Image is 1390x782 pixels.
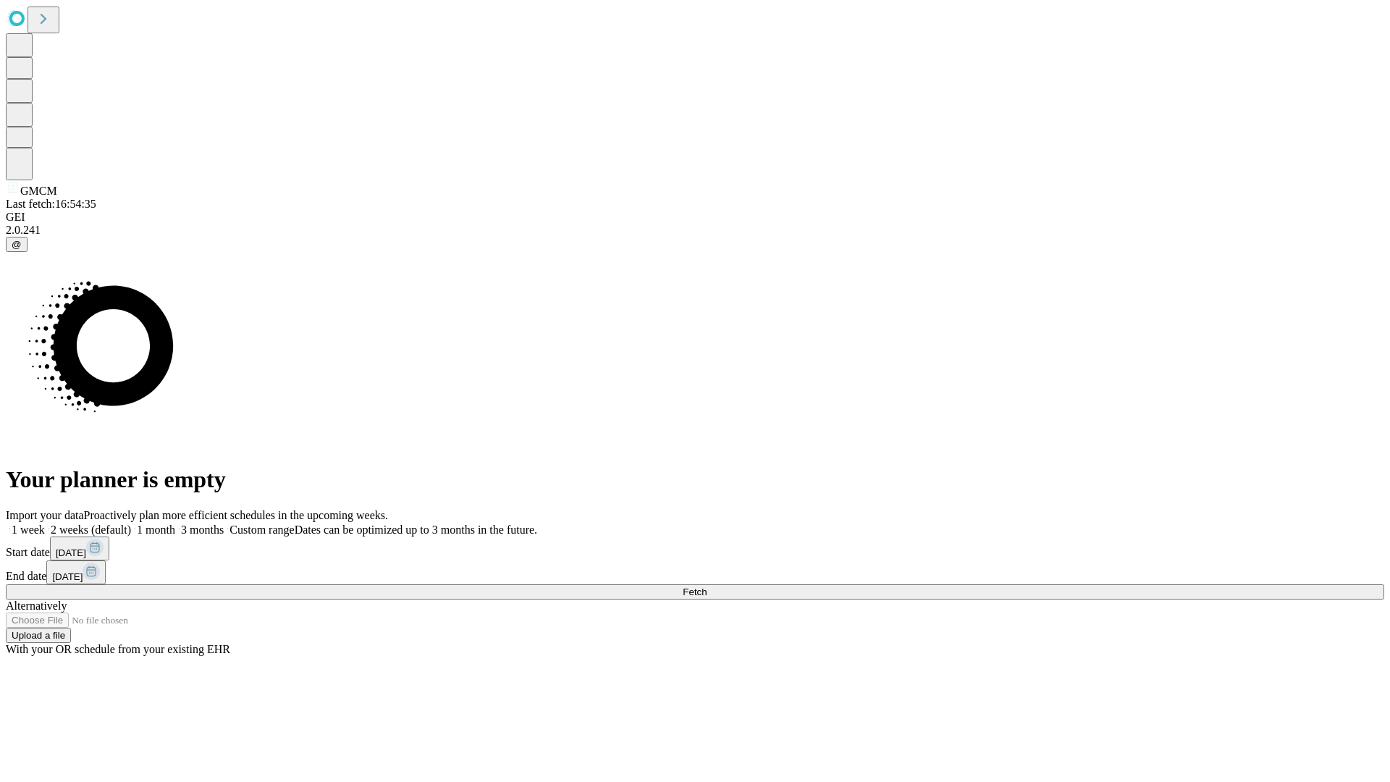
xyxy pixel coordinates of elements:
[52,571,83,582] span: [DATE]
[683,586,707,597] span: Fetch
[181,524,224,536] span: 3 months
[6,560,1384,584] div: End date
[6,237,28,252] button: @
[6,198,96,210] span: Last fetch: 16:54:35
[6,466,1384,493] h1: Your planner is empty
[229,524,294,536] span: Custom range
[46,560,106,584] button: [DATE]
[6,628,71,643] button: Upload a file
[6,600,67,612] span: Alternatively
[12,239,22,250] span: @
[6,211,1384,224] div: GEI
[6,643,230,655] span: With your OR schedule from your existing EHR
[6,537,1384,560] div: Start date
[51,524,131,536] span: 2 weeks (default)
[50,537,109,560] button: [DATE]
[84,509,388,521] span: Proactively plan more efficient schedules in the upcoming weeks.
[295,524,537,536] span: Dates can be optimized up to 3 months in the future.
[20,185,57,197] span: GMCM
[6,584,1384,600] button: Fetch
[12,524,45,536] span: 1 week
[6,224,1384,237] div: 2.0.241
[137,524,175,536] span: 1 month
[56,547,86,558] span: [DATE]
[6,509,84,521] span: Import your data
